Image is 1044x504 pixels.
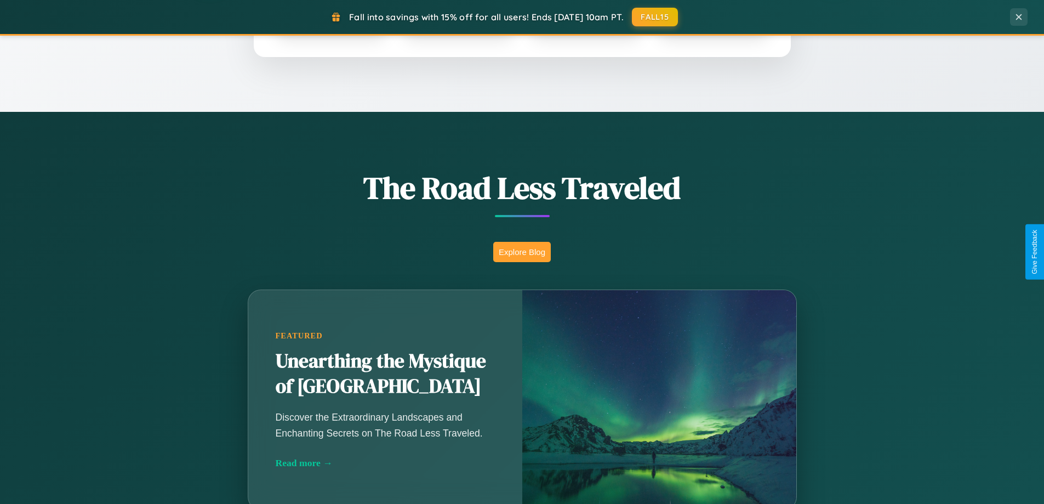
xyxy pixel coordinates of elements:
span: Fall into savings with 15% off for all users! Ends [DATE] 10am PT. [349,12,624,22]
p: Discover the Extraordinary Landscapes and Enchanting Secrets on The Road Less Traveled. [276,410,495,440]
div: Give Feedback [1031,230,1039,274]
h1: The Road Less Traveled [193,167,851,209]
button: Explore Blog [493,242,551,262]
h2: Unearthing the Mystique of [GEOGRAPHIC_DATA] [276,349,495,399]
button: FALL15 [632,8,678,26]
div: Featured [276,331,495,341]
div: Read more → [276,457,495,469]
